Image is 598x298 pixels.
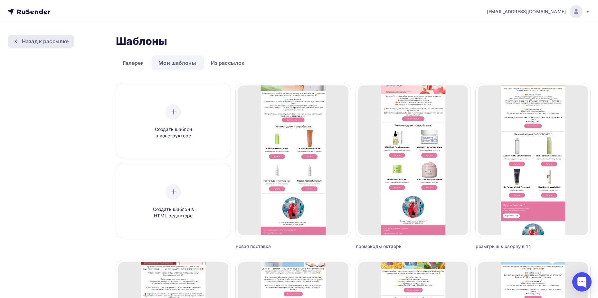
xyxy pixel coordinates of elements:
[476,243,562,250] div: розыгрыш slosophy в тг
[204,55,252,70] a: Из рассылок
[116,35,167,48] h2: Шаблоны
[236,243,322,250] div: новая поставка
[143,126,204,139] span: Создать шаблон в конструкторе
[487,5,590,18] a: [EMAIL_ADDRESS][DOMAIN_NAME]
[487,8,566,15] span: [EMAIL_ADDRESS][DOMAIN_NAME]
[116,55,150,70] a: Галерея
[152,55,203,70] a: Мои шаблоны
[22,37,69,45] div: Назад к рассылке
[143,206,204,219] span: Создать шаблон в HTML редакторе
[356,243,442,250] div: промокоды октябрь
